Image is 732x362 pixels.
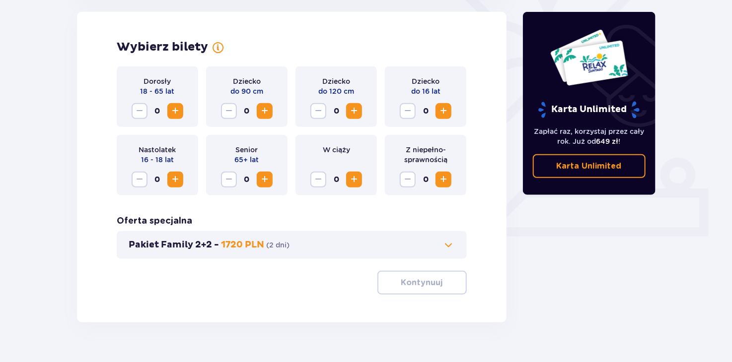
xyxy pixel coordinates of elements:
[328,103,344,119] span: 0
[322,76,350,86] p: Dziecko
[400,103,416,119] button: Zmniejsz
[411,86,440,96] p: do 16 lat
[141,155,174,165] p: 16 - 18 lat
[596,137,619,145] span: 649 zł
[412,76,439,86] p: Dziecko
[436,103,451,119] button: Zwiększ
[221,239,264,251] p: 1720 PLN
[221,103,237,119] button: Zmniejsz
[533,126,646,146] p: Zapłać raz, korzystaj przez cały rok. Już od !
[393,145,458,165] p: Z niepełno­sprawnością
[149,172,165,187] span: 0
[167,172,183,187] button: Zwiększ
[310,103,326,119] button: Zmniejsz
[401,277,443,288] p: Kontynuuj
[167,103,183,119] button: Zwiększ
[318,86,354,96] p: do 120 cm
[239,103,255,119] span: 0
[346,172,362,187] button: Zwiększ
[235,155,259,165] p: 65+ lat
[533,154,646,178] a: Karta Unlimited
[117,40,208,55] h2: Wybierz bilety
[236,145,258,155] p: Senior
[418,103,434,119] span: 0
[132,172,147,187] button: Zmniejsz
[239,172,255,187] span: 0
[129,239,219,251] p: Pakiet Family 2+2 -
[139,145,176,155] p: Nastolatek
[323,145,350,155] p: W ciąży
[129,239,455,251] button: Pakiet Family 2+2 -1720 PLN(2 dni)
[346,103,362,119] button: Zwiększ
[377,271,467,295] button: Kontynuuj
[149,103,165,119] span: 0
[230,86,263,96] p: do 90 cm
[257,103,273,119] button: Zwiększ
[144,76,171,86] p: Dorosły
[141,86,175,96] p: 18 - 65 lat
[328,172,344,187] span: 0
[550,29,629,86] img: Dwie karty całoroczne do Suntago z napisem 'UNLIMITED RELAX', na białym tle z tropikalnymi liśćmi...
[418,172,434,187] span: 0
[233,76,261,86] p: Dziecko
[400,172,416,187] button: Zmniejsz
[132,103,147,119] button: Zmniejsz
[221,172,237,187] button: Zmniejsz
[557,161,622,172] p: Karta Unlimited
[310,172,326,187] button: Zmniejsz
[257,172,273,187] button: Zwiększ
[436,172,451,187] button: Zwiększ
[266,240,290,250] p: ( 2 dni )
[537,101,641,119] p: Karta Unlimited
[117,215,192,227] h3: Oferta specjalna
